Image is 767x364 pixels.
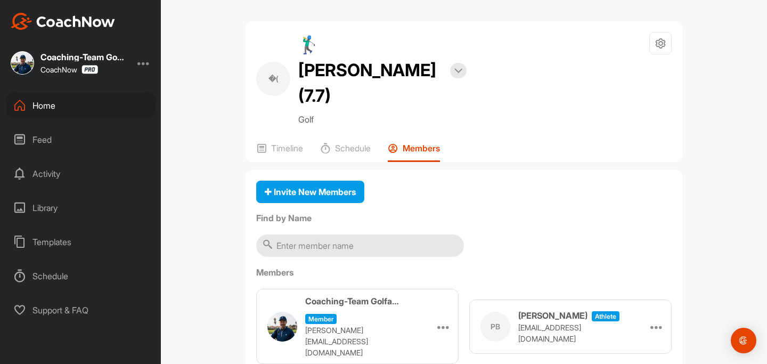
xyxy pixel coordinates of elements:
button: Invite New Members [256,181,364,204]
p: Members [403,143,440,153]
img: arrow-down [454,68,462,74]
div: Schedule [6,263,156,289]
div: PB [480,312,510,342]
label: Find by Name [256,212,672,224]
p: Timeline [271,143,303,153]
p: [EMAIL_ADDRESS][DOMAIN_NAME] [518,322,625,344]
div: Coaching-Team Golfakademie [40,53,126,61]
div: Activity [6,160,156,187]
div: Feed [6,126,156,153]
span: Member [305,314,337,324]
input: Enter member name [256,234,464,257]
p: Schedule [335,143,371,153]
h2: 🏌‍♂ [PERSON_NAME] (7.7) [298,32,442,109]
h3: Coaching-Team Golfakademie [305,295,401,308]
div: Library [6,195,156,221]
div: Open Intercom Messenger [731,328,756,353]
div: CoachNow [40,65,98,74]
span: Invite New Members [265,187,356,197]
img: user [267,312,297,342]
img: CoachNow [11,13,115,30]
h3: [PERSON_NAME] [518,309,588,322]
div: �( [256,62,290,96]
p: [PERSON_NAME][EMAIL_ADDRESS][DOMAIN_NAME] [305,325,412,358]
img: square_76f96ec4196c1962453f0fa417d3756b.jpg [11,51,34,75]
div: Support & FAQ [6,297,156,323]
img: CoachNow Pro [81,65,98,74]
span: athlete [592,311,619,321]
div: Templates [6,229,156,255]
label: Members [256,266,672,279]
p: Golf [298,113,467,126]
div: Home [6,92,156,119]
